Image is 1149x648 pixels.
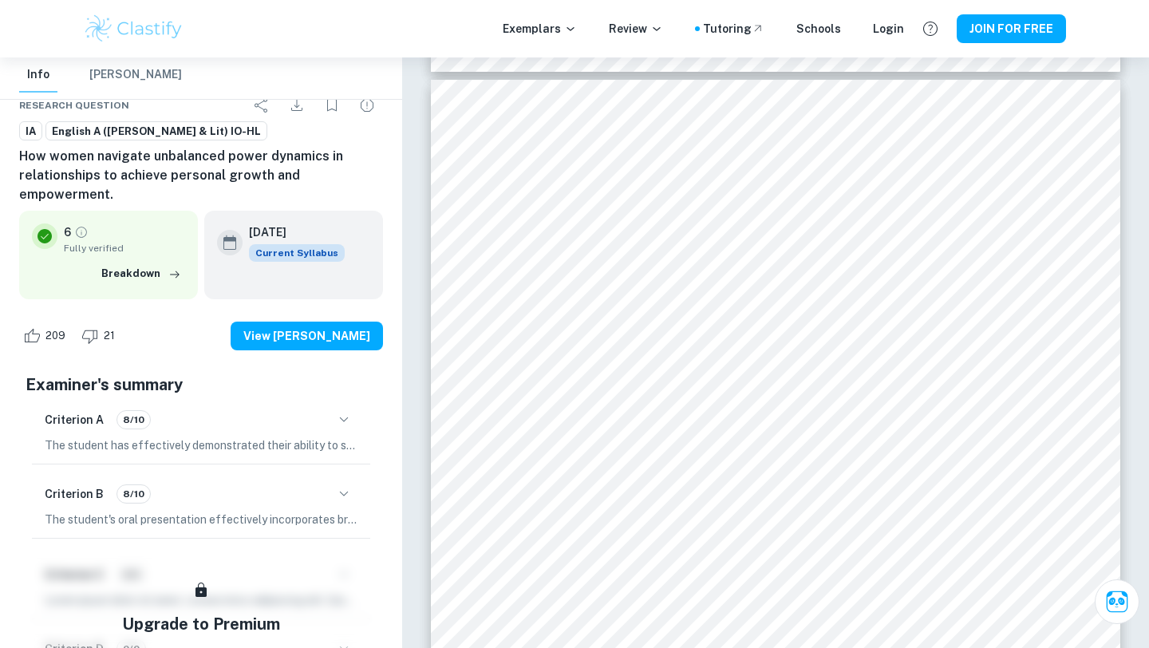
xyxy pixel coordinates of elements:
p: Exemplars [503,20,577,38]
button: JOIN FOR FREE [957,14,1066,43]
h6: [DATE] [249,223,332,241]
a: IA [19,121,42,141]
img: Clastify logo [83,13,184,45]
button: Info [19,57,57,93]
div: Download [281,89,313,121]
span: 209 [37,328,74,344]
div: Bookmark [316,89,348,121]
div: Like [19,323,74,349]
p: The student's oral presentation effectively incorporates brief descriptions of visual features in... [45,511,357,528]
a: Schools [796,20,841,38]
div: Dislike [77,323,124,349]
h6: Criterion A [45,411,104,429]
h5: Examiner's summary [26,373,377,397]
span: English A ([PERSON_NAME] & Lit) IO-HL [46,124,267,140]
p: The student has effectively demonstrated their ability to select extracts or works that include r... [45,437,357,454]
a: Tutoring [703,20,764,38]
button: [PERSON_NAME] [89,57,182,93]
p: 6 [64,223,71,241]
span: 8/10 [117,487,150,501]
button: View [PERSON_NAME] [231,322,383,350]
p: Review [609,20,663,38]
a: English A ([PERSON_NAME] & Lit) IO-HL [45,121,267,141]
a: Login [873,20,904,38]
div: Report issue [351,89,383,121]
h6: How women navigate unbalanced power dynamics in relationships to achieve personal growth and empo... [19,147,383,204]
button: Ask Clai [1095,579,1139,624]
button: Breakdown [97,262,185,286]
span: IA [20,124,41,140]
div: This exemplar is based on the current syllabus. Feel free to refer to it for inspiration/ideas wh... [249,244,345,262]
span: 21 [95,328,124,344]
span: 8/10 [117,413,150,427]
button: Help and Feedback [917,15,944,42]
h6: Criterion B [45,485,104,503]
a: Grade fully verified [74,225,89,239]
h5: Upgrade to Premium [122,612,280,636]
span: Current Syllabus [249,244,345,262]
div: Share [246,89,278,121]
span: Research question [19,98,129,113]
span: Fully verified [64,241,185,255]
